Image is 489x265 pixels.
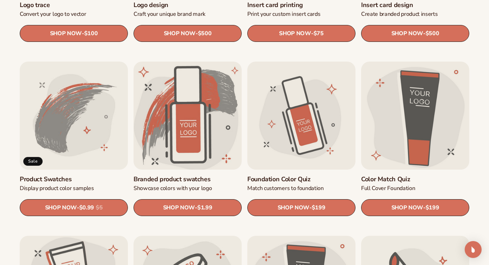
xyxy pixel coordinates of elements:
a: SHOP NOW- $75 [247,25,355,42]
a: Branded product swatches [134,175,242,183]
a: SHOP NOW- $0.99 $5 [20,199,128,216]
span: SHOP NOW [163,204,195,211]
span: SHOP NOW [278,204,309,211]
span: $75 [314,30,324,37]
a: SHOP NOW- $199 [247,199,355,216]
a: Logo design [134,1,242,9]
span: $199 [426,204,439,211]
span: SHOP NOW [50,30,82,37]
span: SHOP NOW [391,30,423,37]
a: Product Swatches [20,175,128,183]
a: Insert card design [361,1,469,9]
a: SHOP NOW- $100 [20,25,128,42]
a: SHOP NOW- $500 [134,25,242,42]
div: Open Intercom Messenger [465,241,482,258]
span: $199 [312,204,326,211]
s: $5 [96,204,103,211]
span: $0.99 [79,204,94,211]
span: $100 [84,30,98,37]
a: SHOP NOW- $199 [361,199,469,216]
a: SHOP NOW- $500 [361,25,469,42]
span: $1.99 [197,204,212,211]
a: Color Match Quiz [361,175,469,183]
span: SHOP NOW [391,204,423,211]
a: Logo trace [20,1,128,9]
a: SHOP NOW- $1.99 [134,199,242,216]
span: $500 [198,30,212,37]
a: Insert card printing [247,1,355,9]
span: $500 [426,30,439,37]
span: SHOP NOW [279,30,311,37]
span: SHOP NOW [45,204,77,211]
a: Foundation Color Quiz [247,175,355,183]
span: SHOP NOW [164,30,196,37]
